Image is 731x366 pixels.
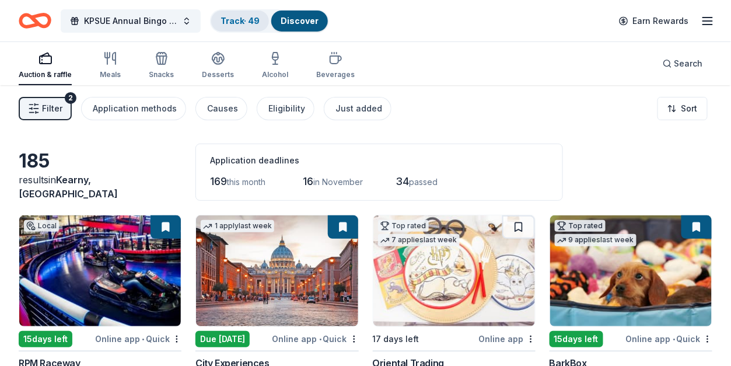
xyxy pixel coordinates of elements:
div: Eligibility [268,102,305,116]
button: Meals [100,47,121,85]
button: Snacks [149,47,174,85]
div: results [19,173,181,201]
div: Online app Quick [272,332,359,346]
a: Home [19,7,51,34]
span: Sort [681,102,698,116]
span: • [319,334,321,344]
div: Meals [100,70,121,79]
button: Causes [195,97,247,120]
div: Beverages [316,70,355,79]
button: Beverages [316,47,355,85]
span: Filter [42,102,62,116]
div: Causes [207,102,238,116]
div: 9 applies last week [555,234,636,246]
div: Online app [479,332,536,346]
button: Desserts [202,47,234,85]
span: 16 [303,175,313,187]
span: • [142,334,144,344]
div: Online app Quick [626,332,712,346]
div: Application deadlines [210,154,548,168]
button: Alcohol [262,47,288,85]
button: Sort [657,97,708,120]
div: 185 [19,149,181,173]
button: Filter2 [19,97,72,120]
button: Just added [324,97,391,120]
div: Snacks [149,70,174,79]
a: Earn Rewards [612,11,696,32]
div: Auction & raffle [19,70,72,79]
div: Local [24,220,59,232]
span: passed [409,177,438,187]
button: Application methods [81,97,186,120]
div: 2 [65,92,76,104]
span: • [673,334,675,344]
div: 17 days left [373,332,419,346]
span: 169 [210,175,227,187]
span: this month [227,177,265,187]
div: Just added [335,102,382,116]
div: Application methods [93,102,177,116]
span: KPSUE Annual Bingo Night [84,14,177,28]
a: Track· 49 [221,16,260,26]
div: Alcohol [262,70,288,79]
img: Image for City Experiences [196,215,358,326]
img: Image for Oriental Trading [373,215,535,326]
div: Desserts [202,70,234,79]
span: Kearny, [GEOGRAPHIC_DATA] [19,174,118,200]
button: Track· 49Discover [210,9,329,33]
img: Image for BarkBox [550,215,712,326]
div: Online app Quick [95,332,181,346]
div: Top rated [555,220,606,232]
span: Search [674,57,703,71]
span: in November [313,177,363,187]
a: Discover [281,16,319,26]
div: 15 days left [19,331,72,347]
div: 15 days left [550,331,603,347]
button: KPSUE Annual Bingo Night [61,9,201,33]
div: 7 applies last week [378,234,460,246]
div: Due [DATE] [195,331,250,347]
button: Auction & raffle [19,47,72,85]
div: 1 apply last week [201,220,274,232]
button: Eligibility [257,97,314,120]
span: 34 [396,175,409,187]
span: in [19,174,118,200]
button: Search [653,52,712,75]
div: Top rated [378,220,429,232]
img: Image for RPM Raceway [19,215,181,326]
